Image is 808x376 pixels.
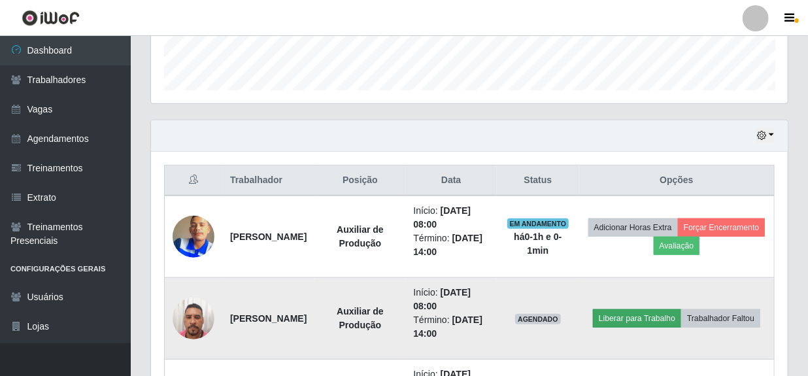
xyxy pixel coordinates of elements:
[514,231,562,256] strong: há 0-1 h e 0-1 min
[22,10,80,26] img: CoreUI Logo
[579,165,775,196] th: Opções
[230,313,307,324] strong: [PERSON_NAME]
[413,313,488,341] li: Término:
[593,309,681,328] button: Liberar para Trabalho
[413,287,471,311] time: [DATE] 08:00
[588,218,678,237] button: Adicionar Horas Extra
[413,231,488,259] li: Término:
[173,290,214,346] img: 1735300261799.jpeg
[222,165,314,196] th: Trabalhador
[413,204,488,231] li: Início:
[681,309,760,328] button: Trabalhador Faltou
[497,165,579,196] th: Status
[507,218,569,229] span: EM ANDAMENTO
[515,314,561,324] span: AGENDADO
[413,286,488,313] li: Início:
[173,199,214,274] img: 1673577236455.jpeg
[314,165,405,196] th: Posição
[654,237,700,255] button: Avaliação
[230,231,307,242] strong: [PERSON_NAME]
[678,218,766,237] button: Forçar Encerramento
[337,306,384,330] strong: Auxiliar de Produção
[413,205,471,230] time: [DATE] 08:00
[337,224,384,248] strong: Auxiliar de Produção
[405,165,496,196] th: Data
